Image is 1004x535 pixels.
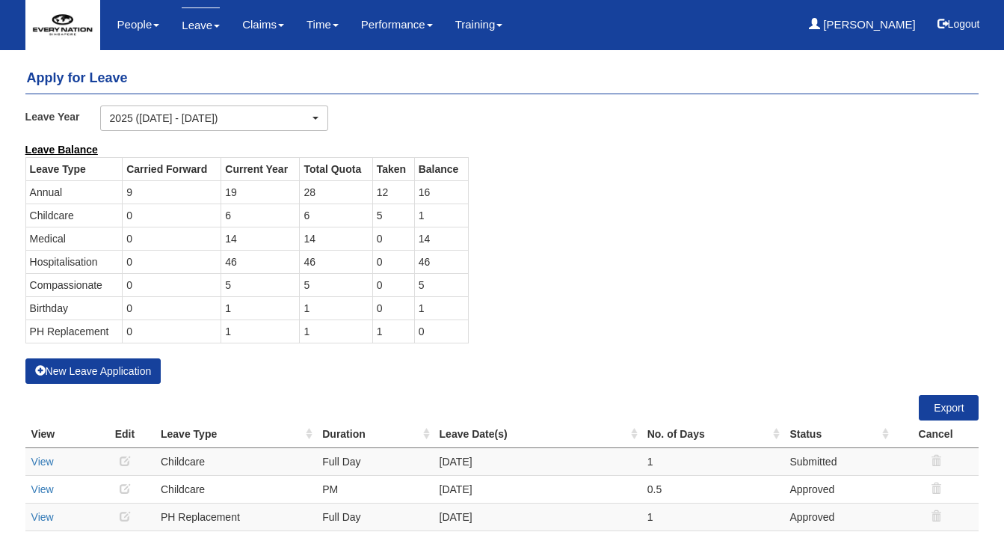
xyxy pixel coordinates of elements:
[414,204,468,227] td: 1
[221,273,300,296] td: 5
[372,296,414,320] td: 0
[414,157,468,180] th: Balance
[123,204,221,227] td: 0
[372,204,414,227] td: 5
[182,7,220,43] a: Leave
[25,358,161,384] button: New Leave Application
[414,180,468,204] td: 16
[316,421,433,448] th: Duration : activate to sort column ascending
[361,7,433,42] a: Performance
[434,475,641,503] td: [DATE]
[300,320,372,343] td: 1
[25,180,123,204] td: Annual
[434,447,641,475] td: [DATE]
[434,503,641,531] td: [DATE]
[893,421,979,448] th: Cancel
[641,447,784,475] td: 1
[300,180,372,204] td: 28
[221,320,300,343] td: 1
[221,180,300,204] td: 19
[123,157,221,180] th: Carried Forward
[414,250,468,273] td: 46
[155,447,316,475] td: Childcare
[372,320,414,343] td: 1
[31,456,54,468] a: View
[25,106,100,127] label: Leave Year
[100,106,328,131] button: 2025 ([DATE] - [DATE])
[25,250,123,273] td: Hospitalisation
[783,475,892,503] td: Approved
[455,7,503,42] a: Training
[307,7,339,42] a: Time
[434,421,641,448] th: Leave Date(s) : activate to sort column ascending
[155,503,316,531] td: PH Replacement
[372,273,414,296] td: 0
[123,250,221,273] td: 0
[372,227,414,250] td: 0
[783,447,892,475] td: Submitted
[300,204,372,227] td: 6
[123,296,221,320] td: 0
[155,421,316,448] th: Leave Type : activate to sort column ascending
[242,7,284,42] a: Claims
[155,475,316,503] td: Childcare
[123,180,221,204] td: 9
[123,320,221,343] td: 0
[117,7,160,42] a: People
[300,227,372,250] td: 14
[414,227,468,250] td: 14
[316,447,433,475] td: Full Day
[25,421,95,448] th: View
[783,421,892,448] th: Status : activate to sort column ascending
[25,204,123,227] td: Childcare
[641,475,784,503] td: 0.5
[123,273,221,296] td: 0
[25,320,123,343] td: PH Replacement
[414,320,468,343] td: 0
[221,250,300,273] td: 46
[300,157,372,180] th: Total Quota
[809,7,916,42] a: [PERSON_NAME]
[414,296,468,320] td: 1
[316,475,433,503] td: PM
[221,227,300,250] td: 14
[300,296,372,320] td: 1
[372,180,414,204] td: 12
[414,273,468,296] td: 5
[95,421,155,448] th: Edit
[31,483,54,495] a: View
[641,421,784,448] th: No. of Days : activate to sort column ascending
[25,273,123,296] td: Compassionate
[919,395,979,421] a: Export
[221,204,300,227] td: 6
[300,273,372,296] td: 5
[221,157,300,180] th: Current Year
[25,227,123,250] td: Medical
[372,157,414,180] th: Taken
[300,250,372,273] td: 46
[31,511,54,523] a: View
[641,503,784,531] td: 1
[316,503,433,531] td: Full Day
[110,111,309,126] div: 2025 ([DATE] - [DATE])
[25,64,979,94] h4: Apply for Leave
[25,296,123,320] td: Birthday
[25,157,123,180] th: Leave Type
[372,250,414,273] td: 0
[123,227,221,250] td: 0
[927,6,991,42] button: Logout
[221,296,300,320] td: 1
[25,144,98,156] b: Leave Balance
[783,503,892,531] td: Approved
